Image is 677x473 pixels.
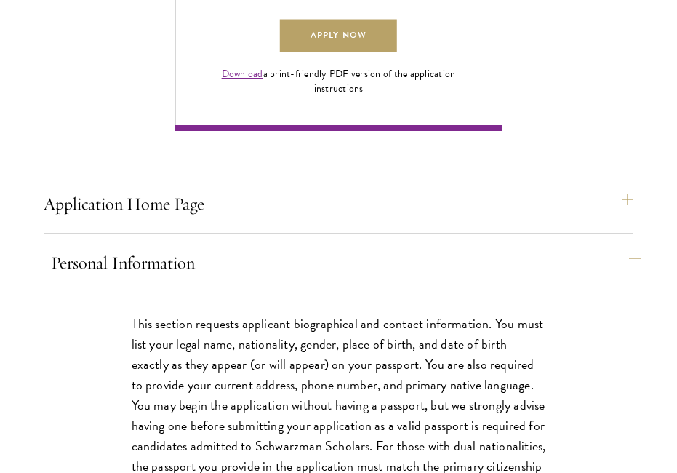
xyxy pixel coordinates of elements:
a: Download [222,66,263,82]
div: a print-friendly PDF version of the application instructions [205,67,473,96]
button: Personal Information [51,245,641,280]
button: Application Home Page [44,186,633,221]
a: Apply Now [280,20,396,52]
